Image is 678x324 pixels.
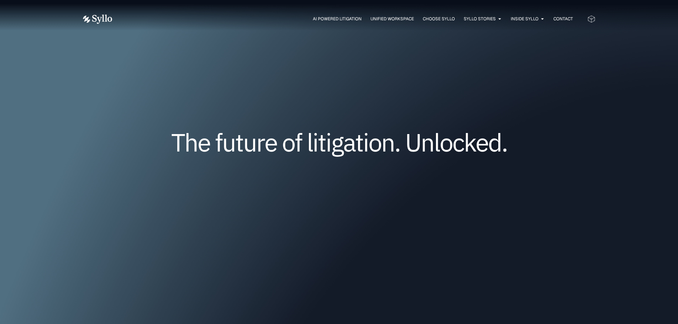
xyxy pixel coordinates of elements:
a: AI Powered Litigation [313,16,362,22]
img: Vector [83,15,112,24]
nav: Menu [126,16,573,22]
h1: The future of litigation. Unlocked. [126,131,553,154]
div: Menu Toggle [126,16,573,22]
a: Unified Workspace [370,16,414,22]
a: Syllo Stories [464,16,496,22]
a: Contact [553,16,573,22]
a: Choose Syllo [423,16,455,22]
a: Inside Syllo [511,16,538,22]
